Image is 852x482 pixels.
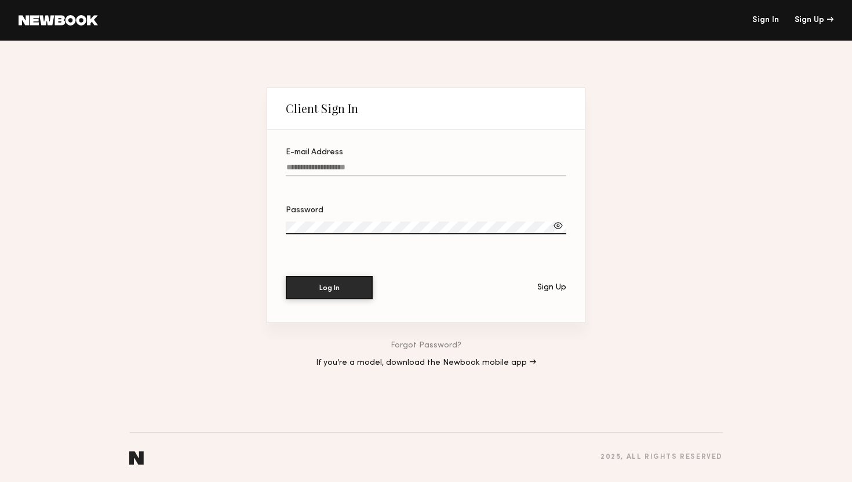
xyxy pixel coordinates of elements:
div: E-mail Address [286,148,566,157]
input: E-mail Address [286,163,566,176]
div: 2025 , all rights reserved [600,454,723,461]
button: Log In [286,276,373,299]
div: Client Sign In [286,102,358,115]
a: If you’re a model, download the Newbook mobile app → [316,359,536,367]
input: Password [286,222,566,234]
div: Sign Up [537,284,566,292]
a: Forgot Password? [391,342,461,350]
div: Sign Up [795,16,833,24]
a: Sign In [752,16,779,24]
div: Password [286,206,566,215]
